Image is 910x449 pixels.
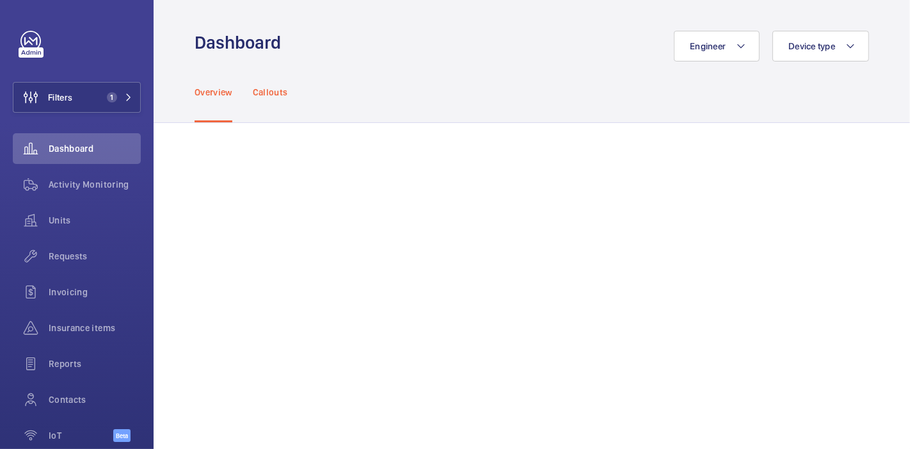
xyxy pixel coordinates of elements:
[49,178,141,191] span: Activity Monitoring
[788,41,835,51] span: Device type
[49,214,141,227] span: Units
[49,322,141,334] span: Insurance items
[674,31,760,61] button: Engineer
[49,250,141,263] span: Requests
[107,92,117,102] span: 1
[49,357,141,370] span: Reports
[195,31,289,54] h1: Dashboard
[49,429,113,442] span: IoT
[48,91,72,104] span: Filters
[195,86,232,99] p: Overview
[253,86,288,99] p: Callouts
[690,41,726,51] span: Engineer
[113,429,131,442] span: Beta
[49,142,141,155] span: Dashboard
[49,286,141,298] span: Invoicing
[772,31,869,61] button: Device type
[13,82,141,113] button: Filters1
[49,393,141,406] span: Contacts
